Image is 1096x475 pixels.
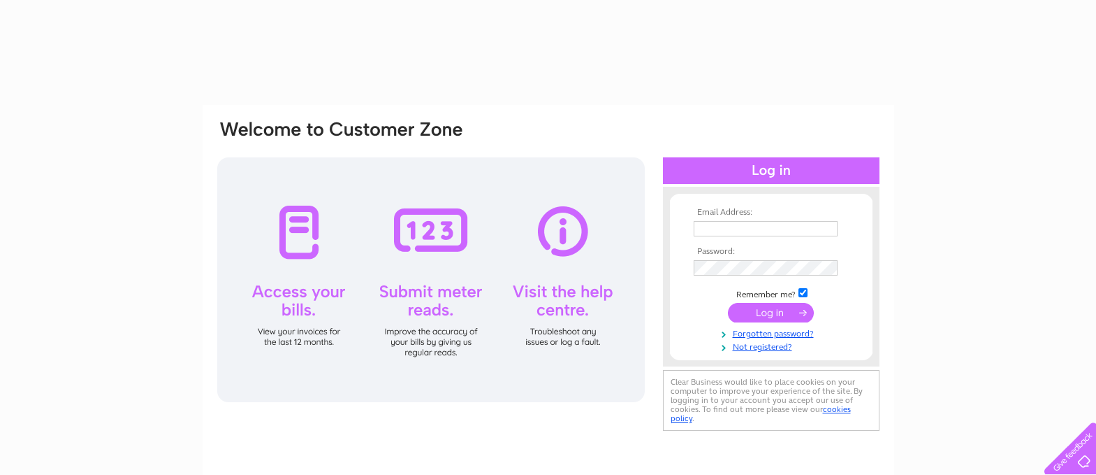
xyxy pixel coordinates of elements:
[690,286,852,300] td: Remember me?
[690,247,852,257] th: Password:
[694,339,852,353] a: Not registered?
[690,208,852,218] th: Email Address:
[694,326,852,339] a: Forgotten password?
[728,303,814,322] input: Submit
[671,404,851,423] a: cookies policy
[663,370,879,431] div: Clear Business would like to place cookies on your computer to improve your experience of the sit...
